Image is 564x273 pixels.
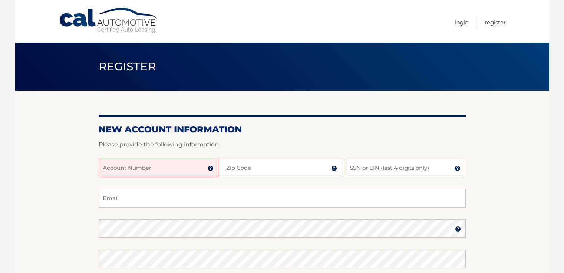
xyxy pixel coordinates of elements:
[99,139,466,150] p: Please provide the following information.
[99,189,466,208] input: Email
[59,7,159,34] a: Cal Automotive
[455,165,461,171] img: tooltip.svg
[455,226,461,232] img: tooltip.svg
[99,60,156,73] span: Register
[346,159,465,177] input: SSN or EIN (last 4 digits only)
[99,159,218,177] input: Account Number
[331,165,337,171] img: tooltip.svg
[455,16,469,28] a: Login
[222,159,342,177] input: Zip Code
[99,124,466,135] h2: New Account Information
[208,165,214,171] img: tooltip.svg
[485,16,506,28] a: Register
